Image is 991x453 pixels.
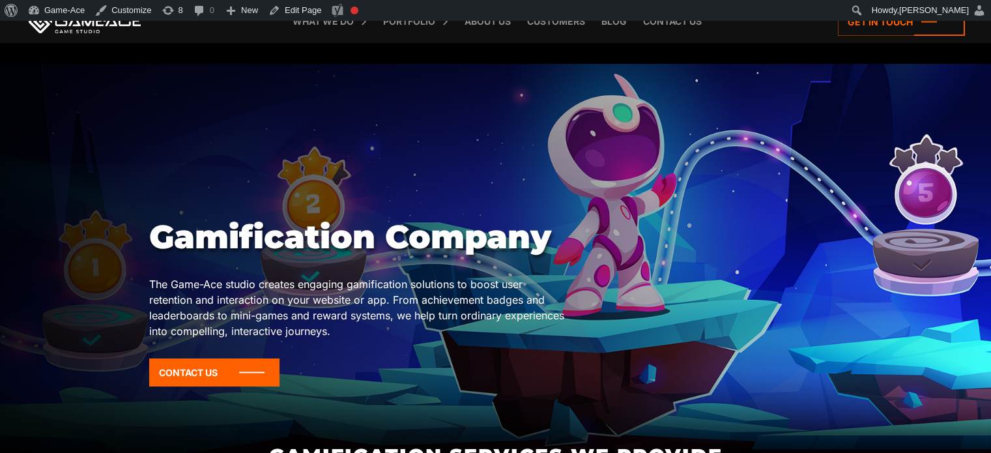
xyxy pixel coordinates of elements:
[838,8,965,36] a: Get in touch
[149,276,565,339] p: The Game-Ace studio creates engaging gamification solutions to boost user retention and interacti...
[149,358,280,387] a: Contact Us
[351,7,358,14] div: Focus keyphrase not set
[899,5,969,15] span: [PERSON_NAME]
[149,218,565,257] h1: Gamification Company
